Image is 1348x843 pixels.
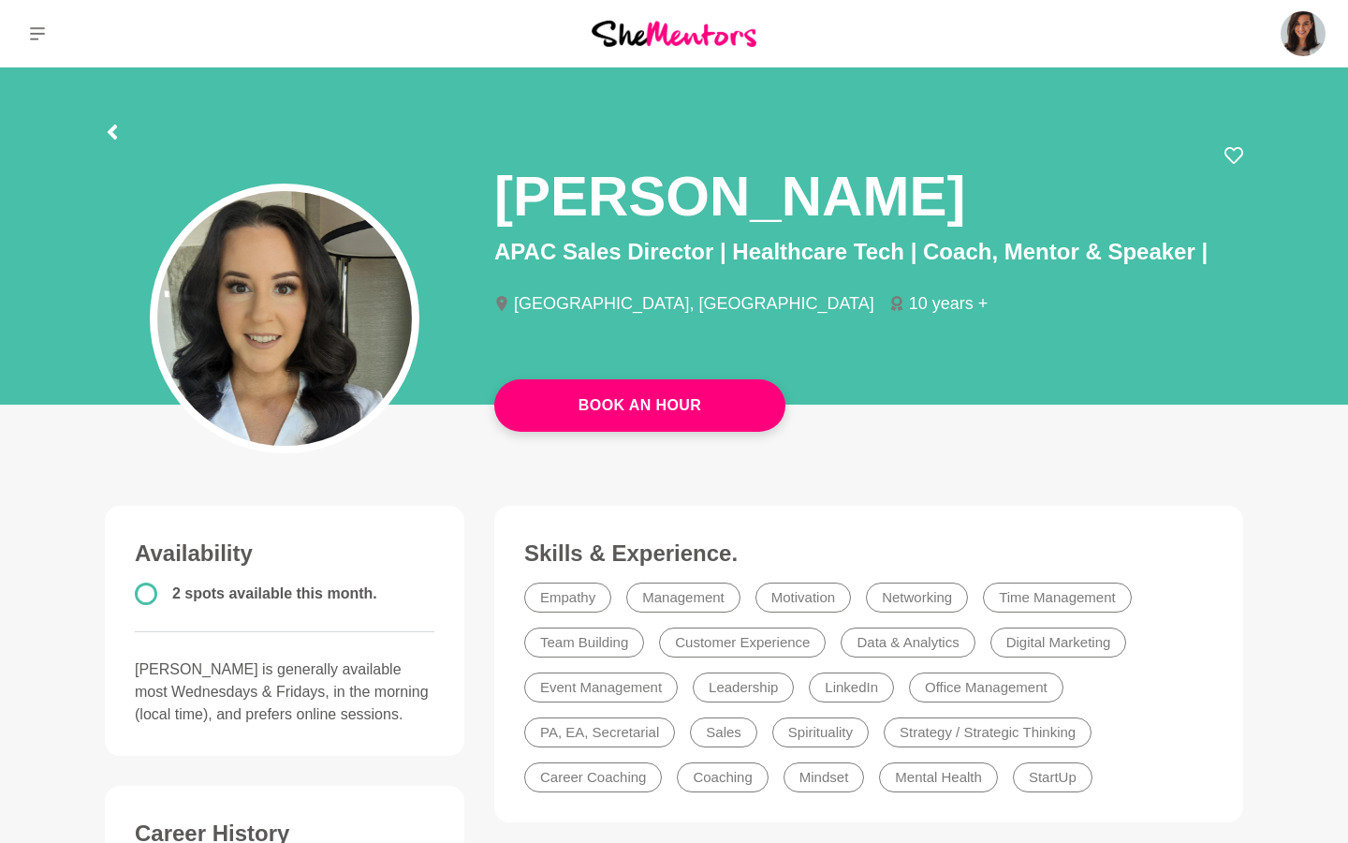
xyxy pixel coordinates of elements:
[494,379,785,432] a: Book An Hour
[172,585,377,601] span: 2 spots available this month.
[135,658,434,726] p: [PERSON_NAME] is generally available most Wednesdays & Fridays, in the morning (local time), and ...
[524,540,1213,568] h3: Skills & Experience.
[494,235,1243,269] p: APAC Sales Director | Healthcare Tech | Coach, Mentor & Speaker |
[1281,11,1326,56] img: Honorata Janas
[135,540,434,568] h3: Availability
[494,161,965,231] h1: [PERSON_NAME]
[494,295,889,312] li: [GEOGRAPHIC_DATA], [GEOGRAPHIC_DATA]
[592,21,756,46] img: She Mentors Logo
[889,295,1004,312] li: 10 years +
